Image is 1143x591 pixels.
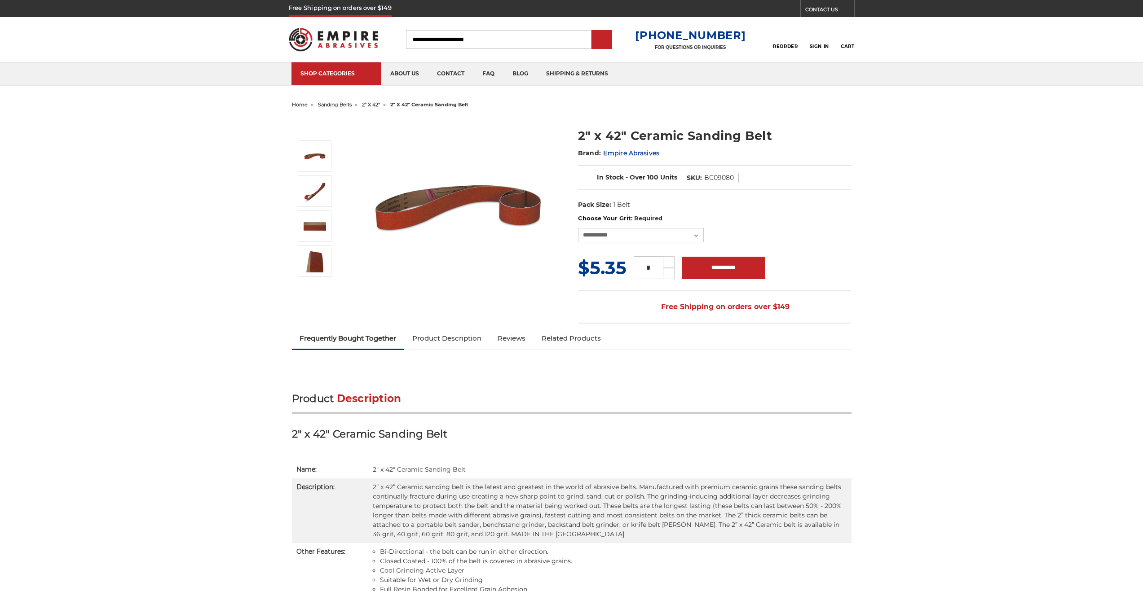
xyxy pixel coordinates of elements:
span: - Over [626,173,645,181]
span: 100 [647,173,658,181]
dd: BC09080 [704,173,734,183]
span: Reorder [773,44,798,49]
input: Submit [593,31,611,49]
dd: 1 Belt [613,200,630,210]
a: 2" x 42" [362,101,380,108]
img: 2" x 42" Sanding Belt - Ceramic [304,145,326,167]
a: Cart [841,30,854,49]
span: Product [292,392,334,405]
a: [PHONE_NUMBER] [635,29,746,42]
li: Bi-Directional - the belt can be run in either direction. [380,547,847,556]
p: FOR QUESTIONS OR INQUIRIES [635,44,746,50]
h3: 2" x 42" Ceramic Sanding Belt [292,427,852,447]
a: Product Description [404,328,490,348]
li: Closed Coated - 100% of the belt is covered in abrasive grains. [380,556,847,566]
a: shipping & returns [537,62,617,85]
a: contact [428,62,473,85]
span: Cart [841,44,854,49]
small: Required [634,215,662,222]
a: faq [473,62,503,85]
h1: 2" x 42" Ceramic Sanding Belt [578,127,852,144]
label: Choose Your Grit: [578,214,852,223]
a: Frequently Bought Together [292,328,405,348]
a: sanding belts [318,101,352,108]
dt: Pack Size: [578,200,611,210]
span: Free Shipping on orders over $149 [640,298,790,316]
img: 2" x 42" Ceramic Sanding Belt [304,180,326,202]
span: Brand: [578,149,601,157]
img: 2" x 42" Cer Sanding Belt [304,215,326,237]
dt: SKU: [687,173,702,183]
li: Cool Grinding Active Layer [380,566,847,575]
a: CONTACT US [805,4,854,17]
strong: Name: [296,465,317,473]
span: Units [660,173,677,181]
li: Suitable for Wet or Dry Grinding [380,575,847,585]
strong: Other Features: [296,547,345,556]
a: Reviews [490,328,534,348]
span: Sign In [810,44,829,49]
strong: Description: [296,483,335,491]
a: home [292,101,308,108]
span: In Stock [597,173,624,181]
img: 2" x 42" Sanding Belt - Ceramic [369,118,548,297]
a: Related Products [534,328,609,348]
img: Empire Abrasives [289,22,379,57]
a: Empire Abrasives [603,149,659,157]
div: SHOP CATEGORIES [300,70,372,77]
td: 2” x 42” Ceramic sanding belt is the latest and greatest in the world of abrasive belts. Manufact... [368,478,852,543]
span: Description [337,392,402,405]
img: 2" x 42" - Ceramic Sanding Belt [304,250,326,272]
span: 2" x 42" ceramic sanding belt [390,101,468,108]
a: about us [381,62,428,85]
td: 2" x 42" Ceramic Sanding Belt [368,461,852,478]
a: Reorder [773,30,798,49]
a: blog [503,62,537,85]
span: $5.35 [578,257,627,279]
